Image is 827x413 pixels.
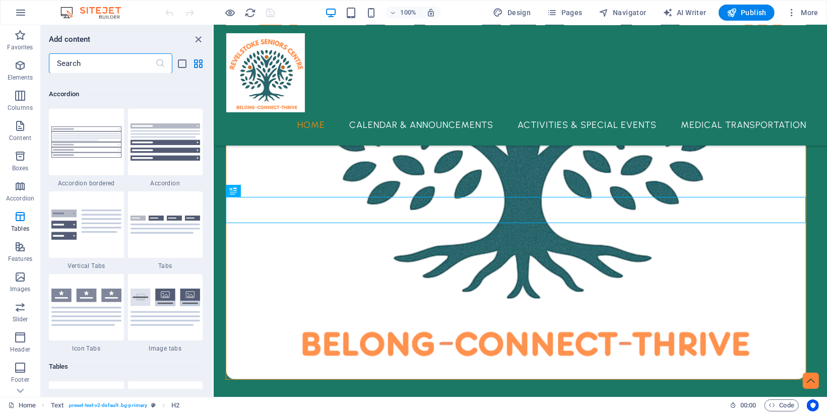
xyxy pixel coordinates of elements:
div: Icon Tabs [49,274,124,353]
button: 100% [385,7,421,19]
p: Features [8,255,32,263]
button: Usercentrics [807,399,819,411]
p: Accordion [6,194,34,202]
button: close panel [193,33,205,45]
button: Code [765,399,799,411]
a: Click to cancel selection. Double-click to open Pages [8,399,36,411]
img: accordion-vertical-tabs.svg [51,210,121,240]
img: Editor Logo [58,7,134,19]
span: Publish [727,8,767,18]
p: Content [9,134,31,142]
span: Accordion bordered [49,179,124,187]
input: Search [49,53,155,74]
span: . preset-text-v2-default .bg-primary [68,399,147,411]
img: image-tabs-accordion.svg [131,289,201,326]
div: Design (Ctrl+Alt+Y) [489,5,535,21]
div: Accordion [128,109,203,187]
button: Publish [719,5,775,21]
button: More [783,5,822,21]
div: Vertical Tabs [49,191,124,270]
h6: Tables [49,361,203,373]
p: Elements [8,74,33,82]
span: Pages [547,8,582,18]
span: Design [493,8,531,18]
img: accordion.svg [131,123,201,161]
button: Click here to leave preview mode and continue editing [224,7,236,19]
p: Favorites [7,43,33,51]
i: This element is a customizable preset [151,402,156,408]
button: Pages [543,5,586,21]
i: On resize automatically adjust zoom level to fit chosen device. [426,8,435,17]
button: Navigator [595,5,651,21]
h6: Add content [49,33,91,45]
button: reload [244,7,257,19]
button: Design [489,5,535,21]
span: Vertical Tabs [49,262,124,270]
span: Click to select. Double-click to edit [171,399,179,411]
span: 00 00 [740,399,756,411]
h6: 100% [400,7,416,19]
span: Click to select. Double-click to edit [51,399,63,411]
button: AI Writer [659,5,711,21]
h6: Session time [730,399,756,411]
img: accordion-bordered.svg [51,126,121,158]
h6: Accordion [49,88,203,100]
p: Columns [8,104,33,112]
span: Icon Tabs [49,345,124,353]
span: Code [769,399,794,411]
span: : [747,401,749,409]
img: accordion-tabs.svg [131,216,201,234]
span: Image tabs [128,345,203,353]
img: accordion-icon-tabs.svg [51,289,121,326]
button: list-view [176,57,188,70]
div: Tabs [128,191,203,270]
i: Reload page [245,7,257,19]
span: Accordion [128,179,203,187]
span: Navigator [599,8,647,18]
p: Images [10,285,31,293]
p: Footer [11,376,29,384]
span: More [787,8,818,18]
p: Header [10,346,30,354]
p: Tables [11,225,29,233]
button: grid-view [193,57,205,70]
span: AI Writer [663,8,707,18]
p: Slider [13,315,28,323]
div: Image tabs [128,274,203,353]
nav: breadcrumb [51,399,180,411]
div: Accordion bordered [49,109,124,187]
span: Tabs [128,262,203,270]
p: Boxes [12,164,29,172]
